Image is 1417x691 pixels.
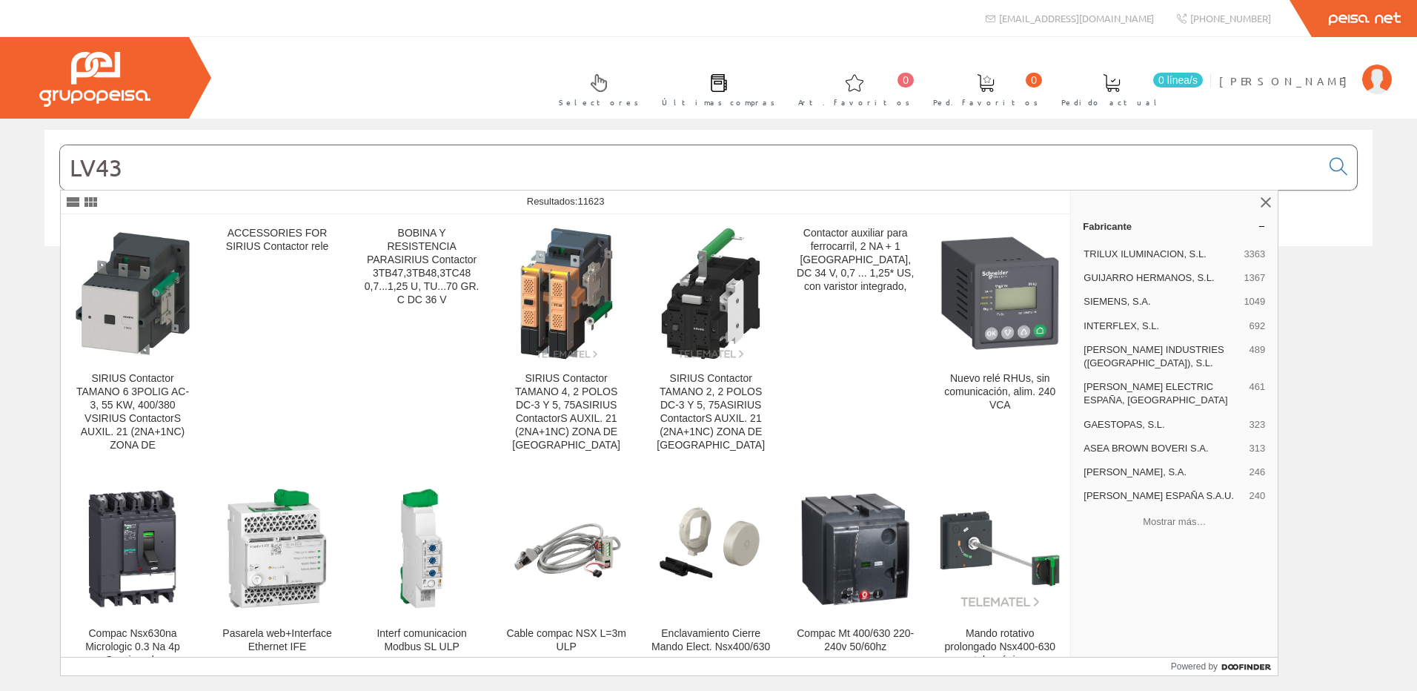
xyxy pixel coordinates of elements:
div: SIRIUS Contactor TAMANO 4, 2 POLOS DC-3 Y 5, 75ASIRIUS ContactorS AUXIL. 21 (2NA+1NC) ZONA DE [GE... [506,372,626,452]
img: Mando rotativo prolongado Nsx400-630 telescópico [940,489,1060,609]
a: Selectores [544,62,646,116]
a: Fabricante [1071,214,1278,238]
img: SIRIUS Contactor TAMANO 4, 2 POLOS DC-3 Y 5, 75ASIRIUS ContactorS AUXIL. 21 (2NA+1NC) ZONA DE TRABAJ [520,227,614,360]
span: ASEA BROWN BOVERI S.A. [1084,442,1243,455]
div: Mando rotativo prolongado Nsx400-630 telescópico [940,627,1060,667]
div: Cable compac NSX L=3m ULP [506,627,626,654]
img: Pasarela web+Interface Ethernet IFE [217,489,337,609]
span: 1367 [1244,271,1265,285]
span: TRILUX ILUMINACION, S.L. [1084,248,1238,261]
span: 692 [1250,320,1266,333]
img: SIRIUS Contactor TAMANO 2, 2 POLOS DC-3 Y 5, 75ASIRIUS ContactorS AUXIL. 21 (2NA+1NC) ZONA DE TRABAJ [660,227,761,360]
a: ACCESSORIES FOR SIRIUS Contactor rele [205,215,349,469]
div: Enclavamiento Cierre Mando Elect. Nsx400/630 [651,627,771,654]
span: 0 línea/s [1153,73,1203,87]
span: 461 [1250,380,1266,407]
span: [PHONE_NUMBER] [1190,12,1271,24]
a: SIRIUS Contactor TAMANO 6 3POLIG AC-3, 55 KW, 400/380 VSIRIUS ContactorS AUXIL. 21 (2NA+1NC) ZONA... [61,215,205,469]
span: [PERSON_NAME] INDUSTRIES ([GEOGRAPHIC_DATA]), S.L. [1084,343,1243,370]
a: Últimas compras [647,62,783,116]
a: Compac Mt 400/630 220-240v 50/60hz Compac Mt 400/630 220-240v 50/60hz [783,470,927,684]
span: Resultados: [527,196,605,207]
div: © Grupo Peisa [44,265,1373,277]
span: [PERSON_NAME] ESPAÑA S.A.U. [1084,489,1243,503]
img: Compac Nsx630na Micrologic 0.3 Na 4p Seccionado [73,489,193,609]
span: 489 [1250,343,1266,370]
a: Powered by [1171,658,1278,675]
img: Interf comunicacion Modbus SL ULP [362,489,482,609]
a: BOBINA Y RESISTENCIA PARASIRIUS Contactor 3TB47,3TB48,3TC48 0,7...1,25 U, TU...70 GR. C DC 36 V [350,215,494,469]
a: Mando rotativo prolongado Nsx400-630 telescópico Mando rotativo prolongado Nsx400-630 telescópico [928,470,1072,684]
span: 313 [1250,442,1266,455]
img: SIRIUS Contactor TAMANO 6 3POLIG AC-3, 55 KW, 400/380 VSIRIUS ContactorS AUXIL. 21 (2NA+1NC) ZONA DE [73,229,193,359]
input: Buscar... [60,145,1321,190]
span: Selectores [559,95,639,110]
span: INTERFLEX, S.L. [1084,320,1243,333]
span: [PERSON_NAME] ELECTRIC ESPAÑA, [GEOGRAPHIC_DATA] [1084,380,1243,407]
span: GAESTOPAS, S.L. [1084,418,1243,432]
span: [PERSON_NAME], S.A. [1084,466,1243,479]
img: Grupo Peisa [39,52,150,107]
img: Compac Mt 400/630 220-240v 50/60hz [795,489,915,609]
div: Contactor auxiliar para ferrocarril, 2 NA + 1 [GEOGRAPHIC_DATA], DC 34 V, 0,7 ... 1,25* US, con v... [795,227,915,294]
div: ACCESSORIES FOR SIRIUS Contactor rele [217,227,337,254]
span: GUIJARRO HERMANOS, S.L. [1084,271,1238,285]
div: SIRIUS Contactor TAMANO 2, 2 POLOS DC-3 Y 5, 75ASIRIUS ContactorS AUXIL. 21 (2NA+1NC) ZONA DE [GE... [651,372,771,452]
span: Últimas compras [662,95,775,110]
a: Compac Nsx630na Micrologic 0.3 Na 4p Seccionado Compac Nsx630na Micrologic 0.3 Na 4p Seccionado [61,470,205,684]
a: [PERSON_NAME] [1219,62,1392,76]
a: Cable compac NSX L=3m ULP Cable compac NSX L=3m ULP [494,470,638,684]
span: 0 [897,73,914,87]
a: Enclavamiento Cierre Mando Elect. Nsx400/630 Enclavamiento Cierre Mando Elect. Nsx400/630 [639,470,783,684]
span: 11623 [577,196,604,207]
span: Powered by [1171,660,1218,673]
button: Mostrar más… [1077,509,1272,534]
span: SIEMENS, S.A. [1084,295,1238,308]
span: [EMAIL_ADDRESS][DOMAIN_NAME] [999,12,1154,24]
a: Nuevo relé RHUs, sin comunicación, alim. 240 VCA Nuevo relé RHUs, sin comunicación, alim. 240 VCA [928,215,1072,469]
a: SIRIUS Contactor TAMANO 4, 2 POLOS DC-3 Y 5, 75ASIRIUS ContactorS AUXIL. 21 (2NA+1NC) ZONA DE TRA... [494,215,638,469]
img: Nuevo relé RHUs, sin comunicación, alim. 240 VCA [940,234,1060,354]
span: 0 [1026,73,1042,87]
span: 3363 [1244,248,1265,261]
span: 323 [1250,418,1266,432]
span: Pedido actual [1061,95,1162,110]
img: Cable compac NSX L=3m ULP [506,489,626,609]
span: 240 [1250,489,1266,503]
img: Enclavamiento Cierre Mando Elect. Nsx400/630 [651,489,771,609]
span: 246 [1250,466,1266,479]
span: 1049 [1244,295,1265,308]
div: Interf comunicacion Modbus SL ULP [362,627,482,654]
div: Compac Mt 400/630 220-240v 50/60hz [795,627,915,654]
a: Contactor auxiliar para ferrocarril, 2 NA + 1 [GEOGRAPHIC_DATA], DC 34 V, 0,7 ... 1,25* US, con v... [783,215,927,469]
a: SIRIUS Contactor TAMANO 2, 2 POLOS DC-3 Y 5, 75ASIRIUS ContactorS AUXIL. 21 (2NA+1NC) ZONA DE TRA... [639,215,783,469]
div: Pasarela web+Interface Ethernet IFE [217,627,337,654]
div: BOBINA Y RESISTENCIA PARASIRIUS Contactor 3TB47,3TB48,3TC48 0,7...1,25 U, TU...70 GR. C DC 36 V [362,227,482,307]
div: SIRIUS Contactor TAMANO 6 3POLIG AC-3, 55 KW, 400/380 VSIRIUS ContactorS AUXIL. 21 (2NA+1NC) ZONA DE [73,372,193,452]
span: Ped. favoritos [933,95,1038,110]
span: [PERSON_NAME] [1219,73,1355,88]
a: Interf comunicacion Modbus SL ULP Interf comunicacion Modbus SL ULP [350,470,494,684]
span: Art. favoritos [798,95,910,110]
div: Nuevo relé RHUs, sin comunicación, alim. 240 VCA [940,372,1060,412]
a: Pasarela web+Interface Ethernet IFE Pasarela web+Interface Ethernet IFE [205,470,349,684]
div: Compac Nsx630na Micrologic 0.3 Na 4p Seccionado [73,627,193,667]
